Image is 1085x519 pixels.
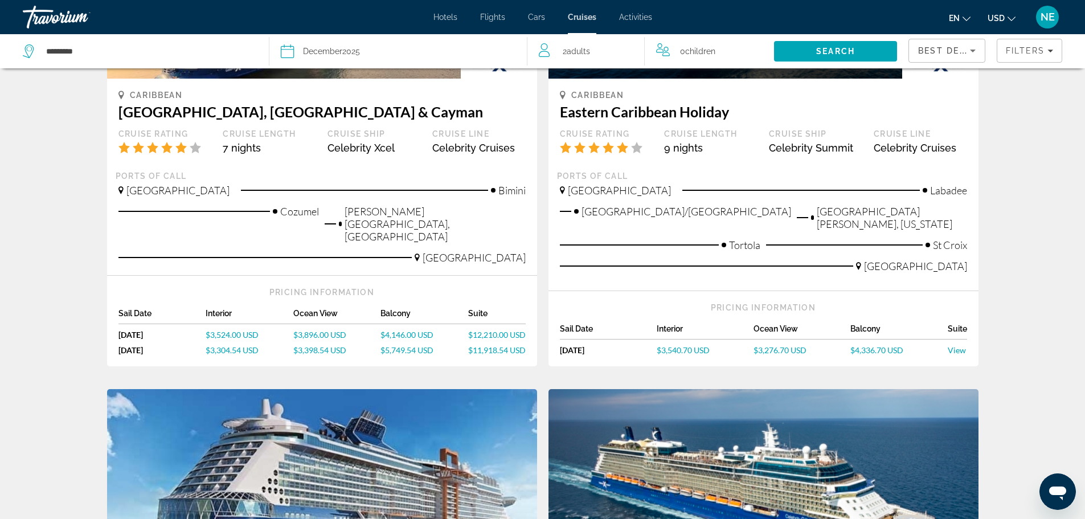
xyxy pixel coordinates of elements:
div: Pricing Information [118,287,526,297]
a: Travorium [23,2,137,32]
span: Caribbean [571,91,624,100]
span: $4,336.70 USD [850,345,903,355]
span: Filters [1006,46,1045,55]
div: Cruise Ship [769,129,862,139]
span: $3,276.70 USD [754,345,806,355]
button: Select cruise date [281,34,515,68]
span: [GEOGRAPHIC_DATA] [423,251,526,264]
div: 7 nights [223,142,316,154]
a: $12,210.00 USD [468,330,526,340]
span: [GEOGRAPHIC_DATA] [864,260,967,272]
a: $3,896.00 USD [293,330,381,340]
span: [GEOGRAPHIC_DATA] [126,184,230,197]
span: Tortola [729,239,760,251]
div: [DATE] [118,330,206,340]
div: Cruise Line [432,129,526,139]
a: Activities [619,13,652,22]
div: Ocean View [754,324,850,340]
div: Sail Date [118,309,206,324]
div: Interior [206,309,293,324]
span: [GEOGRAPHIC_DATA]/[GEOGRAPHIC_DATA] [582,205,791,218]
button: Filters [997,39,1062,63]
div: [DATE] [560,345,657,355]
a: $3,524.00 USD [206,330,293,340]
iframe: Button to launch messaging window [1039,473,1076,510]
a: $3,398.54 USD [293,345,381,355]
div: Celebrity Xcel [327,142,421,154]
span: 2 [563,43,590,59]
span: Adults [567,47,590,56]
span: $3,304.54 USD [206,345,259,355]
span: St Croix [933,239,967,251]
button: Change currency [988,10,1016,26]
div: Balcony [850,324,947,340]
input: Select cruise destination [45,43,252,60]
h3: [GEOGRAPHIC_DATA], [GEOGRAPHIC_DATA] & Cayman [118,103,526,120]
span: $3,896.00 USD [293,330,346,340]
div: Cruise Rating [118,129,212,139]
button: Search [774,41,897,62]
div: 9 nights [664,142,758,154]
span: Bimini [498,184,526,197]
div: Cruise Rating [560,129,653,139]
div: Cruise Length [223,129,316,139]
a: View [948,345,967,355]
div: Suite [468,309,526,324]
span: $3,398.54 USD [293,345,346,355]
span: Search [816,47,855,56]
span: Cozumel [280,205,319,218]
div: Celebrity Summit [769,142,862,154]
button: User Menu [1033,5,1062,29]
span: Best Deals [918,46,977,55]
a: Flights [480,13,505,22]
a: $3,304.54 USD [206,345,293,355]
div: Interior [657,324,754,340]
span: Labadee [930,184,967,197]
span: $4,146.00 USD [380,330,433,340]
a: $4,336.70 USD [850,345,947,355]
div: Cruise Line [874,129,967,139]
div: [DATE] [118,345,206,355]
span: View [948,345,966,355]
a: $3,276.70 USD [754,345,850,355]
span: [GEOGRAPHIC_DATA][PERSON_NAME], [US_STATE] [817,205,967,230]
a: $11,918.54 USD [468,345,526,355]
div: Pricing Information [560,303,967,313]
span: $5,749.54 USD [380,345,433,355]
span: [PERSON_NAME][GEOGRAPHIC_DATA], [GEOGRAPHIC_DATA] [345,205,526,243]
span: December [303,47,342,56]
div: Sail Date [560,324,657,340]
div: Cruise Length [664,129,758,139]
button: Travelers: 2 adults, 0 children [527,34,774,68]
div: Balcony [380,309,468,324]
div: Suite [948,324,967,340]
span: $3,524.00 USD [206,330,259,340]
span: $3,540.70 USD [657,345,710,355]
span: [GEOGRAPHIC_DATA] [568,184,671,197]
a: Hotels [433,13,457,22]
button: Change language [949,10,971,26]
a: Cruises [568,13,596,22]
span: NE [1041,11,1055,23]
a: $5,749.54 USD [380,345,468,355]
div: Ports of call [116,171,529,181]
a: $4,146.00 USD [380,330,468,340]
div: 2025 [303,43,360,59]
div: Celebrity Cruises [874,142,967,154]
div: Celebrity Cruises [432,142,526,154]
div: Ocean View [293,309,381,324]
div: Cruise Ship [327,129,421,139]
span: 0 [680,43,715,59]
span: USD [988,14,1005,23]
span: en [949,14,960,23]
div: Ports of call [557,171,970,181]
a: $3,540.70 USD [657,345,754,355]
a: Cars [528,13,545,22]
